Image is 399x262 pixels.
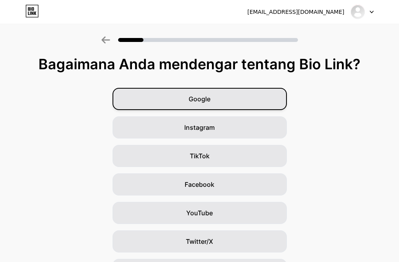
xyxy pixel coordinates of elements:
[247,9,344,15] font: [EMAIL_ADDRESS][DOMAIN_NAME]
[185,180,214,188] font: Facebook
[38,55,361,73] font: Bagaimana Anda mendengar tentang Bio Link?
[190,152,210,160] font: TikTok
[186,237,213,245] font: Twitter/X
[350,4,365,19] img: yddww
[186,209,213,217] font: YouTube
[184,123,215,131] font: Instagram
[189,95,210,103] font: Google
